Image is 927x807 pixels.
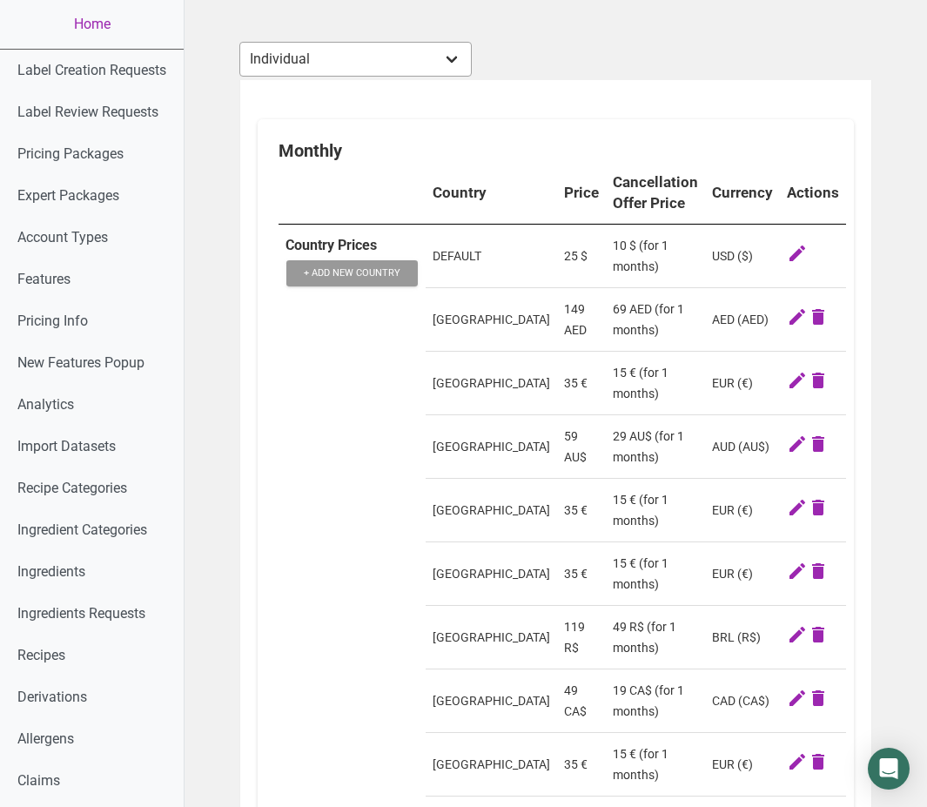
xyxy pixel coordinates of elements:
[606,606,705,669] td: 49 R$ (for 1 months)
[705,161,780,225] th: Currency
[426,415,557,479] td: [GEOGRAPHIC_DATA]
[557,225,606,288] td: 25 $
[705,542,780,606] td: EUR (€)
[426,606,557,669] td: [GEOGRAPHIC_DATA]
[426,161,557,225] th: Country
[557,669,606,733] td: 49 CA$
[557,161,606,225] th: Price
[606,288,705,352] td: 69 AED (for 1 months)
[426,733,557,797] td: [GEOGRAPHIC_DATA]
[705,415,780,479] td: AUD (AU$)
[606,352,705,415] td: 15 € (for 1 months)
[705,606,780,669] td: BRL (R$)
[705,352,780,415] td: EUR (€)
[606,733,705,797] td: 15 € (for 1 months)
[557,606,606,669] td: 119 R$
[705,225,780,288] td: USD ($)
[557,479,606,542] td: 35 €
[606,669,705,733] td: 19 CA$ (for 1 months)
[606,542,705,606] td: 15 € (for 1 months)
[705,669,780,733] td: CAD (CA$)
[557,415,606,479] td: 59 AU$
[426,352,557,415] td: [GEOGRAPHIC_DATA]
[705,733,780,797] td: EUR (€)
[606,225,705,288] td: 10 $ (for 1 months)
[606,479,705,542] td: 15 € (for 1 months)
[705,288,780,352] td: AED (AED)
[557,542,606,606] td: 35 €
[426,225,557,288] td: DEFAULT
[606,415,705,479] td: 29 AU$ (for 1 months)
[286,260,418,286] button: + Add New Country
[606,161,705,225] th: Cancellation Offer Price
[868,748,910,790] div: Open Intercom Messenger
[557,352,606,415] td: 35 €
[426,479,557,542] td: [GEOGRAPHIC_DATA]
[557,288,606,352] td: 149 AED
[279,140,833,161] div: Monthly
[426,669,557,733] td: [GEOGRAPHIC_DATA]
[557,733,606,797] td: 35 €
[780,161,846,225] th: Actions
[426,542,557,606] td: [GEOGRAPHIC_DATA]
[426,288,557,352] td: [GEOGRAPHIC_DATA]
[705,479,780,542] td: EUR (€)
